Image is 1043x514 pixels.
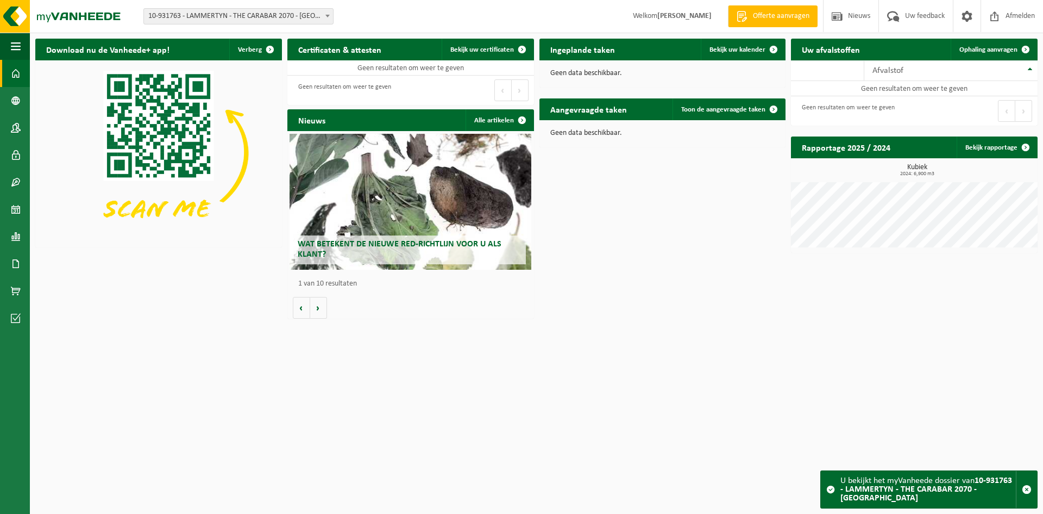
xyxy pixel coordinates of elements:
[796,171,1038,177] span: 2024: 6,900 m3
[512,79,529,101] button: Next
[959,46,1017,53] span: Ophaling aanvragen
[298,240,501,259] span: Wat betekent de nieuwe RED-richtlijn voor u als klant?
[701,39,784,60] a: Bekijk uw kalender
[287,60,534,76] td: Geen resultaten om weer te geven
[287,39,392,60] h2: Certificaten & attesten
[298,280,529,288] p: 1 van 10 resultaten
[35,39,180,60] h2: Download nu de Vanheede+ app!
[957,137,1036,158] a: Bekijk rapportage
[229,39,281,60] button: Verberg
[791,81,1038,96] td: Geen resultaten om weer te geven
[290,134,531,270] a: Wat betekent de nieuwe RED-richtlijn voor u als klant?
[791,39,871,60] h2: Uw afvalstoffen
[550,129,775,137] p: Geen data beschikbaar.
[796,164,1038,177] h3: Kubiek
[539,98,638,120] h2: Aangevraagde taken
[681,106,765,113] span: Toon de aangevraagde taken
[539,39,626,60] h2: Ingeplande taken
[550,70,775,77] p: Geen data beschikbaar.
[310,297,327,319] button: Volgende
[709,46,765,53] span: Bekijk uw kalender
[998,100,1015,122] button: Previous
[1015,100,1032,122] button: Next
[872,66,903,75] span: Afvalstof
[466,109,533,131] a: Alle artikelen
[143,8,334,24] span: 10-931763 - LAMMERTYN - THE CARABAR 2070 - ZONHOVEN
[35,60,282,245] img: Download de VHEPlus App
[791,137,901,158] h2: Rapportage 2025 / 2024
[494,79,512,101] button: Previous
[442,39,533,60] a: Bekijk uw certificaten
[238,46,262,53] span: Verberg
[673,98,784,120] a: Toon de aangevraagde taken
[293,297,310,319] button: Vorige
[750,11,812,22] span: Offerte aanvragen
[287,109,336,131] h2: Nieuws
[840,476,1012,503] strong: 10-931763 - LAMMERTYN - THE CARABAR 2070 - [GEOGRAPHIC_DATA]
[796,99,895,123] div: Geen resultaten om weer te geven
[450,46,514,53] span: Bekijk uw certificaten
[728,5,818,27] a: Offerte aanvragen
[951,39,1036,60] a: Ophaling aanvragen
[293,78,391,102] div: Geen resultaten om weer te geven
[144,9,333,24] span: 10-931763 - LAMMERTYN - THE CARABAR 2070 - ZONHOVEN
[657,12,712,20] strong: [PERSON_NAME]
[840,471,1016,508] div: U bekijkt het myVanheede dossier van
